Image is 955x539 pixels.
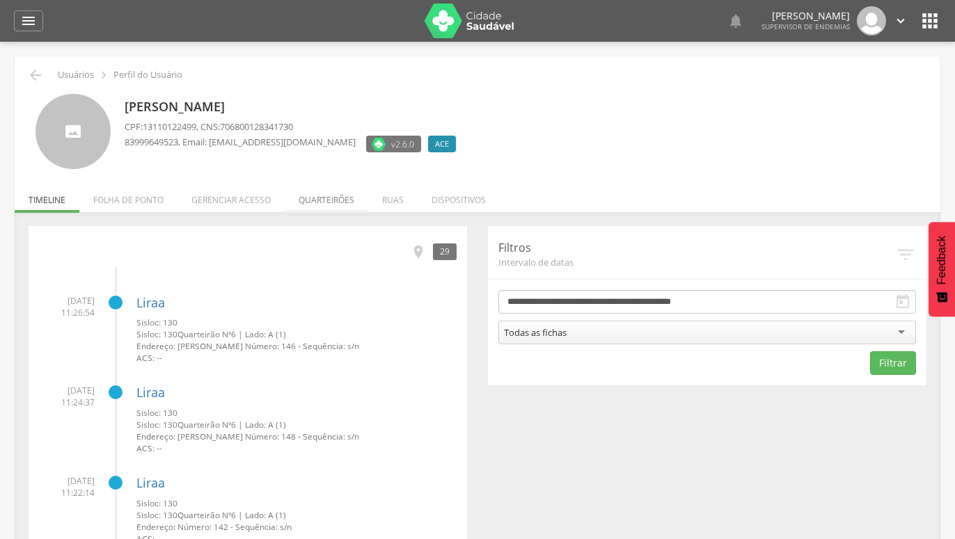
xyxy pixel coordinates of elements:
[96,67,111,83] i: 
[936,236,948,284] span: Feedback
[391,137,414,151] span: v2.6.0
[727,13,744,29] i: 
[220,120,293,133] span: 706800128341730
[366,136,421,152] label: Versão do aplicativo
[136,407,177,418] span: Sisloc: 130
[504,326,567,339] div: Todas as fichas
[893,13,908,29] i: 
[20,13,37,29] i: 
[894,293,911,310] i: 
[418,180,500,213] li: Dispositivos
[245,509,286,520] span: Lado: A (1)
[285,180,368,213] li: Quarteirões
[136,431,457,442] small: Endereço: [PERSON_NAME] Número: 148 - Sequência: s/n
[58,70,94,81] p: Usuários
[136,509,177,520] span: Sisloc: 130
[136,384,165,401] a: Liraa
[498,256,895,268] span: Intervalo de datas
[39,385,95,408] span: [DATE] 11:24:37
[245,419,286,430] span: Lado: A (1)
[39,295,95,319] span: [DATE] 11:26:54
[761,11,850,21] p: [PERSON_NAME]
[14,10,43,31] a: 
[136,442,457,454] small: ACS: --
[929,222,955,316] button: Feedback - Mostrar pesquisa
[136,352,457,364] small: ACS: --
[231,419,243,430] span: 6 |
[136,294,165,311] a: Liraa
[136,328,177,339] span: Sisloc: 130
[27,67,44,83] i: Voltar
[895,244,916,265] i: 
[177,509,231,520] span: Quarteirão Nº
[761,22,850,31] span: Supervisor de Endemias
[231,509,243,520] span: 6 |
[177,419,231,430] span: Quarteirão Nº
[231,328,243,339] span: 6 |
[435,138,449,150] span: ACE
[125,98,463,116] p: [PERSON_NAME]
[136,316,177,328] span: Sisloc: 130
[177,180,285,213] li: Gerenciar acesso
[245,328,286,339] span: Lado: A (1)
[125,136,356,149] p: , Email: [EMAIL_ADDRESS][DOMAIN_NAME]
[727,6,744,35] a: 
[136,419,177,430] span: Sisloc: 130
[143,120,196,133] span: 13110122499
[136,497,177,508] span: Sisloc: 130
[125,120,463,134] p: CPF: , CNS:
[136,474,165,491] a: Liraa
[919,10,941,32] i: 
[870,351,916,375] button: Filtrar
[433,243,457,259] div: 29
[113,70,182,81] p: Perfil do Usuário
[368,180,418,213] li: Ruas
[411,244,426,259] i: Ver no mapa
[79,180,177,213] li: Folha de ponto
[498,240,895,256] p: Filtros
[125,136,178,148] span: 83999649523
[39,475,95,499] span: [DATE] 11:22:14
[177,328,231,339] span: Quarteirão Nº
[136,521,457,533] small: Endereço: Número: 142 - Sequência: s/n
[893,6,908,35] a: 
[136,340,457,352] small: Endereço: [PERSON_NAME] Número: 146 - Sequência: s/n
